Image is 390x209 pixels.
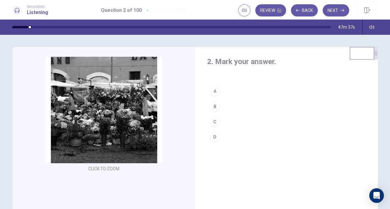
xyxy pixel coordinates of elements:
[210,102,220,111] div: B
[323,4,349,16] button: Next
[210,132,220,142] div: D
[27,9,48,16] h1: Listening
[207,99,366,114] button: B
[255,4,286,16] button: Review
[207,114,366,129] button: C
[210,117,220,127] div: C
[369,188,384,203] div: Open Intercom Messenger
[291,4,318,16] button: Back
[338,25,355,30] span: 47m 37s
[207,57,366,67] h4: 2. Mark your answer.
[210,86,220,96] div: A
[101,7,142,14] h1: Question 2 of 100
[207,84,366,99] button: A
[207,129,366,145] button: D
[27,5,48,9] span: Simulation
